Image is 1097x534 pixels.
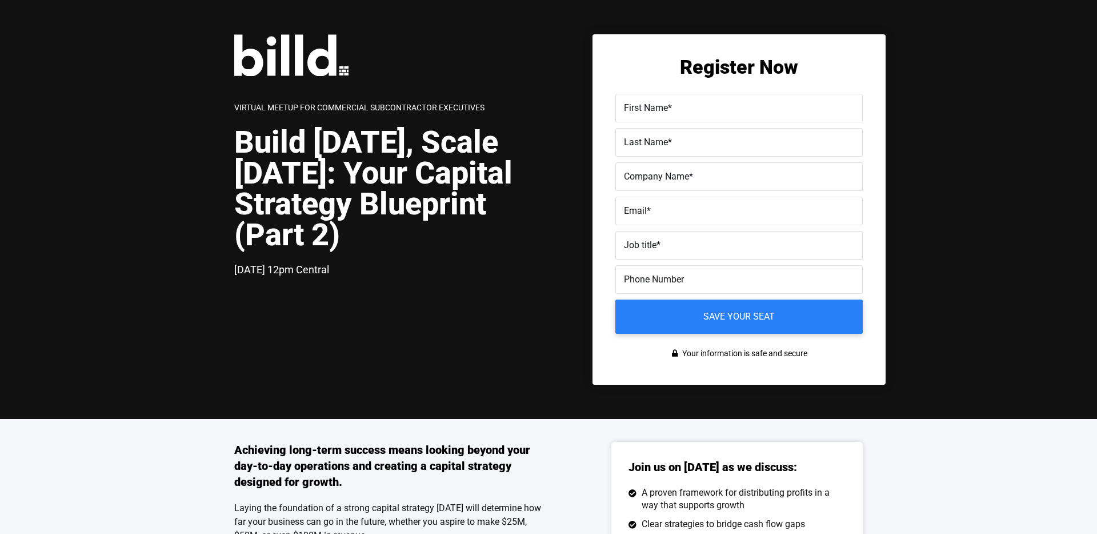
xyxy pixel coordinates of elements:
[679,345,807,362] span: Your information is safe and secure
[639,518,805,531] span: Clear strategies to bridge cash flow gaps
[615,300,863,334] input: Save your seat
[624,137,668,148] span: Last Name
[234,127,548,250] h1: Build [DATE], Scale [DATE]: Your Capital Strategy Blueprint (Part 2)
[234,264,329,276] span: [DATE] 12pm Central
[615,57,863,77] h2: Register Now
[624,205,647,216] span: Email
[624,240,656,250] span: Job title
[624,274,684,285] span: Phone Number
[624,171,689,182] span: Company Name
[234,103,485,112] span: Virtual Meetup for Commercial Subcontractor Executives
[639,487,846,512] span: A proven framework for distributing profits in a way that supports growth
[624,102,668,113] span: First Name
[234,442,548,490] h3: Achieving long-term success means looking beyond your day-to-day operations and creating a capita...
[628,459,846,475] h3: Join us on [DATE] as we discuss:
